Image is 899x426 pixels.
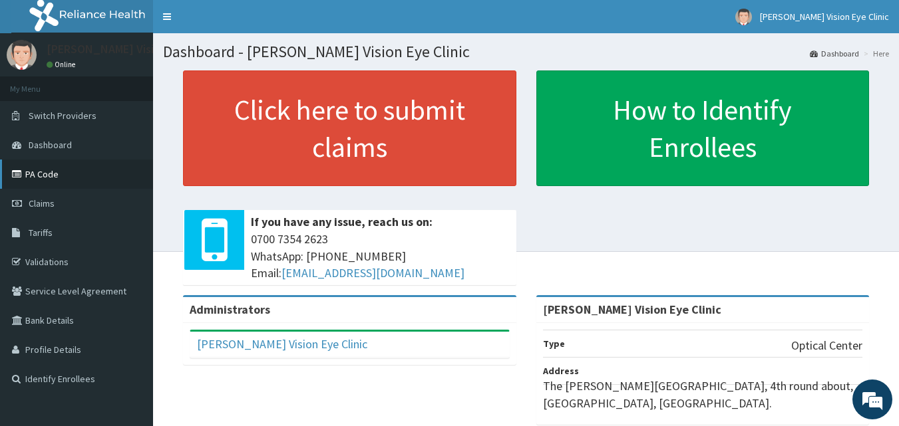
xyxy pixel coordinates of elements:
[7,40,37,70] img: User Image
[163,43,889,60] h1: Dashboard - [PERSON_NAME] Vision Eye Clinic
[190,302,270,317] b: Administrators
[543,338,565,350] b: Type
[29,227,53,239] span: Tariffs
[543,365,579,377] b: Address
[791,337,862,354] p: Optical Center
[543,377,863,411] p: The [PERSON_NAME][GEOGRAPHIC_DATA], 4th round about, [GEOGRAPHIC_DATA], [GEOGRAPHIC_DATA].
[251,214,433,229] b: If you have any issue, reach us on:
[197,336,367,352] a: [PERSON_NAME] Vision Eye Clinic
[760,11,889,23] span: [PERSON_NAME] Vision Eye Clinic
[47,43,219,55] p: [PERSON_NAME] Vision Eye Clinic
[543,302,721,317] strong: [PERSON_NAME] Vision Eye Clinic
[735,9,752,25] img: User Image
[281,265,464,280] a: [EMAIL_ADDRESS][DOMAIN_NAME]
[251,231,510,282] span: 0700 7354 2623 WhatsApp: [PHONE_NUMBER] Email:
[29,110,96,122] span: Switch Providers
[183,70,516,186] a: Click here to submit claims
[810,48,859,59] a: Dashboard
[29,139,72,151] span: Dashboard
[29,197,55,209] span: Claims
[860,48,889,59] li: Here
[536,70,870,186] a: How to Identify Enrollees
[47,60,79,69] a: Online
